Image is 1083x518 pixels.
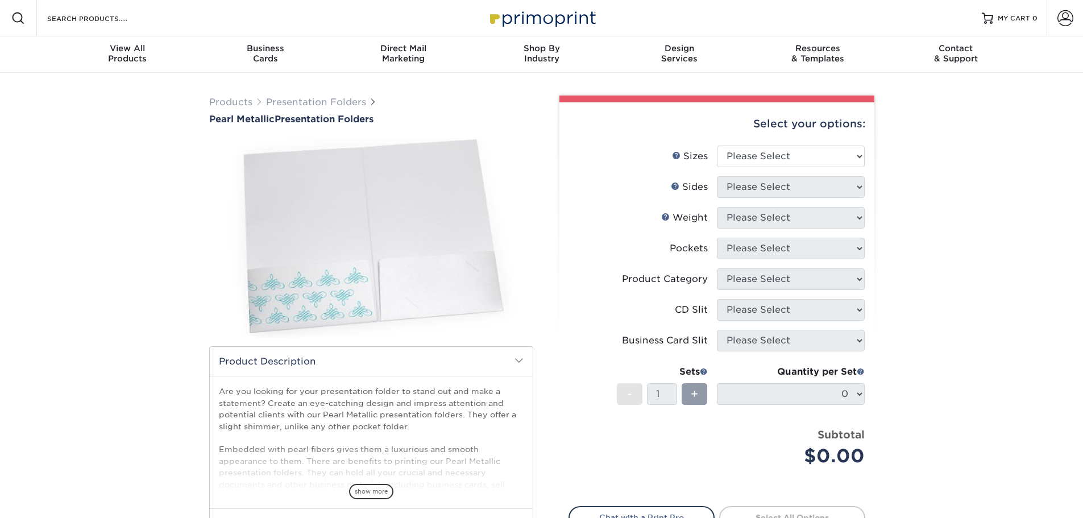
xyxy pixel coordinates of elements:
a: Direct MailMarketing [334,36,472,73]
span: View All [59,43,197,53]
span: Direct Mail [334,43,472,53]
span: MY CART [998,14,1030,23]
div: Quantity per Set [717,365,865,379]
div: Sides [671,180,708,194]
div: $0.00 [725,442,865,470]
span: show more [349,484,393,499]
div: CD Slit [675,303,708,317]
div: & Support [887,43,1025,64]
div: Cards [196,43,334,64]
span: Resources [749,43,887,53]
span: + [691,386,698,403]
img: Pearl Metallic 01 [209,126,533,350]
span: - [627,386,632,403]
a: BusinessCards [196,36,334,73]
div: Weight [661,211,708,225]
div: Product Category [622,272,708,286]
h1: Presentation Folders [209,114,533,125]
a: Contact& Support [887,36,1025,73]
a: View AllProducts [59,36,197,73]
div: Industry [472,43,611,64]
span: Business [196,43,334,53]
div: Select your options: [569,102,865,146]
span: Shop By [472,43,611,53]
a: Pearl MetallicPresentation Folders [209,114,533,125]
div: Services [611,43,749,64]
a: Presentation Folders [266,97,366,107]
div: Sizes [672,150,708,163]
div: & Templates [749,43,887,64]
span: Pearl Metallic [209,114,275,125]
a: Shop ByIndustry [472,36,611,73]
span: 0 [1032,14,1038,22]
a: Products [209,97,252,107]
div: Products [59,43,197,64]
h2: Product Description [210,347,533,376]
span: Contact [887,43,1025,53]
div: Marketing [334,43,472,64]
a: DesignServices [611,36,749,73]
input: SEARCH PRODUCTS..... [46,11,157,25]
span: Design [611,43,749,53]
strong: Subtotal [818,428,865,441]
div: Business Card Slit [622,334,708,347]
img: Primoprint [485,6,599,30]
a: Resources& Templates [749,36,887,73]
div: Pockets [670,242,708,255]
div: Sets [617,365,708,379]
